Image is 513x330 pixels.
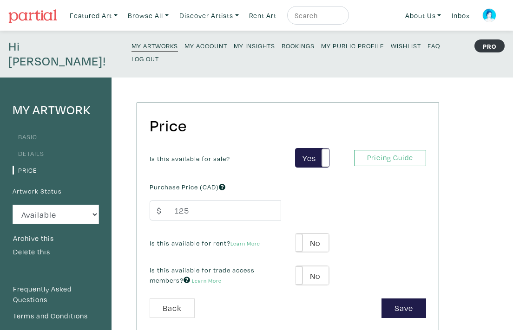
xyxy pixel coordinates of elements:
a: My Public Profile [321,39,384,52]
input: Search [294,10,340,21]
div: YesNo [295,233,329,253]
label: No [296,266,329,285]
span: $ [150,201,168,220]
h4: Hi [PERSON_NAME]! [8,39,119,69]
a: Terms and Conditions [13,310,99,322]
small: FAQ [427,41,440,50]
a: Pricing Guide [354,150,426,166]
a: Wishlist [391,39,421,52]
a: My Insights [234,39,275,52]
small: Log Out [132,54,159,63]
a: About Us [401,6,446,25]
label: Purchase Price (CAD) [150,182,225,192]
a: Learn More [230,240,260,247]
small: Bookings [282,41,315,50]
a: Back [150,298,195,318]
label: Is this available for sale? [150,154,230,164]
small: My Account [184,41,227,50]
small: My Insights [234,41,275,50]
label: Artwork Status [13,186,62,196]
strong: PRO [474,39,505,52]
a: My Artworks [132,39,178,52]
a: Frequently Asked Questions [13,283,99,306]
div: YesNo [295,148,329,168]
h2: Price [150,116,422,136]
a: FAQ [427,39,440,52]
a: Browse All [124,6,173,25]
small: My Public Profile [321,41,384,50]
button: Archive this [13,233,54,245]
a: Details [13,149,44,158]
button: Save [381,298,426,318]
a: Discover Artists [175,6,243,25]
small: Wishlist [391,41,421,50]
div: YesNo [295,265,329,285]
a: Basic [13,132,37,141]
img: phpThumb.php [482,8,496,22]
button: Delete this [13,246,51,258]
a: Bookings [282,39,315,52]
label: Is this available for rent? [150,238,260,248]
h4: My Artwork [13,103,99,117]
a: My Account [184,39,227,52]
a: Log Out [132,52,159,65]
a: Inbox [447,6,474,25]
label: Yes [296,149,329,168]
a: Featured Art [66,6,122,25]
label: Is this available for trade access members? [150,265,281,285]
label: No [296,233,329,252]
small: My Artworks [132,41,178,50]
a: Price [13,166,37,175]
a: Rent Art [245,6,281,25]
a: Learn More [192,277,222,284]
